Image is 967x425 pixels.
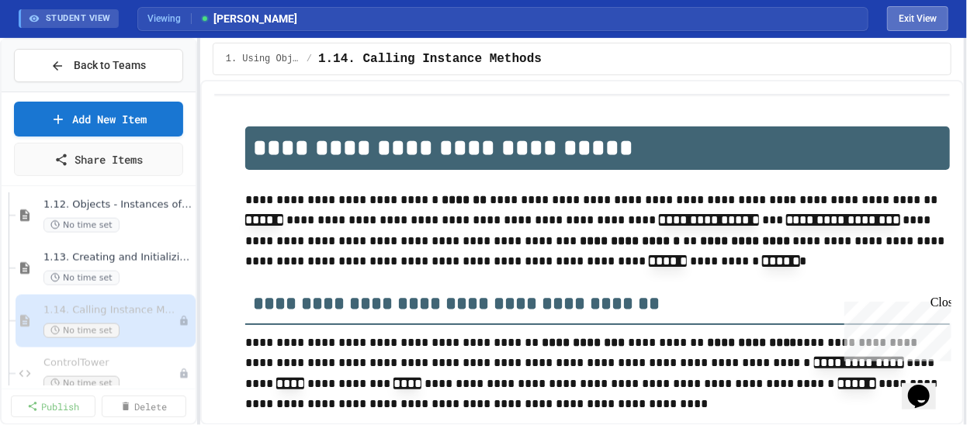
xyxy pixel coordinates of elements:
span: STUDENT VIEW [46,12,111,26]
span: 1.13. Creating and Initializing Objects: Constructors [43,251,192,264]
span: ControlTower [43,357,178,370]
span: 1.14. Calling Instance Methods [43,304,178,317]
iframe: chat widget [902,363,951,409]
span: 1. Using Objects and Methods [226,53,300,65]
span: [PERSON_NAME] [199,11,297,27]
div: Chat with us now!Close [6,6,107,98]
iframe: chat widget [838,295,951,361]
span: Back to Teams [74,57,146,74]
span: / [307,53,312,65]
span: No time set [43,218,120,233]
a: Share Items [14,143,183,176]
button: Back to Teams [14,49,183,82]
span: 1.12. Objects - Instances of Classes [43,199,192,212]
span: No time set [43,323,120,338]
span: Viewing [147,12,192,26]
a: Delete [102,396,186,417]
a: Add New Item [14,102,183,136]
span: 1.14. Calling Instance Methods [318,50,542,68]
div: Unpublished [178,316,189,327]
span: No time set [43,376,120,391]
a: Publish [11,396,95,417]
span: No time set [43,271,120,285]
button: Exit student view [887,6,948,31]
div: Unpublished [178,368,189,379]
